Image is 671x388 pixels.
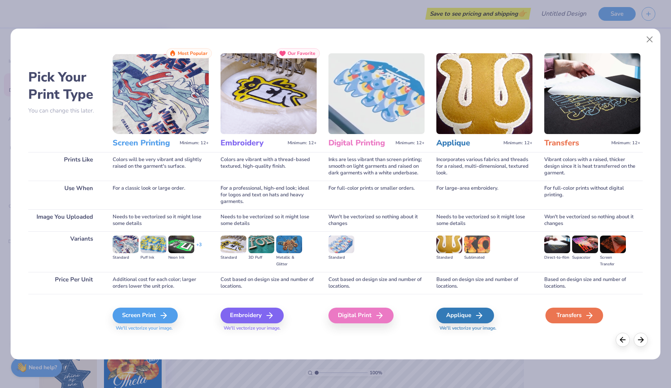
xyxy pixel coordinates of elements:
[113,325,209,332] span: We'll vectorize your image.
[544,152,640,181] div: Vibrant colors with a raised, thicker design since it is heat transferred on the garment.
[328,272,425,294] div: Cost based on design size and number of locations.
[248,236,274,253] img: 3D Puff
[221,272,317,294] div: Cost based on design size and number of locations.
[600,236,626,253] img: Screen Transfer
[221,152,317,181] div: Colors are vibrant with a thread-based textured, high-quality finish.
[28,107,101,114] p: You can change this later.
[221,254,246,261] div: Standard
[545,308,603,323] div: Transfers
[113,308,178,323] div: Screen Print
[436,325,532,332] span: We'll vectorize your image.
[572,236,598,253] img: Supacolor
[572,254,598,261] div: Supacolor
[436,53,532,134] img: Applique
[113,181,209,209] div: For a classic look or large order.
[288,51,315,56] span: Our Favorite
[328,209,425,231] div: Won't be vectorized so nothing about it changes
[464,236,490,253] img: Sublimated
[328,152,425,181] div: Inks are less vibrant than screen printing; smooth on light garments and raised on dark garments ...
[544,272,640,294] div: Based on design size and number of locations.
[28,152,101,181] div: Prints Like
[611,140,640,146] span: Minimum: 12+
[544,209,640,231] div: Won't be vectorized so nothing about it changes
[600,254,626,268] div: Screen Transfer
[140,236,166,253] img: Puff Ink
[113,138,177,148] h3: Screen Printing
[276,236,302,253] img: Metallic & Glitter
[288,140,317,146] span: Minimum: 12+
[248,254,274,261] div: 3D Puff
[544,181,640,209] div: For full-color prints without digital printing.
[140,254,166,261] div: Puff Ink
[436,272,532,294] div: Based on design size and number of locations.
[28,209,101,231] div: Image You Uploaded
[544,138,608,148] h3: Transfers
[221,325,317,332] span: We'll vectorize your image.
[464,254,490,261] div: Sublimated
[436,254,462,261] div: Standard
[276,254,302,268] div: Metallic & Glitter
[221,209,317,231] div: Needs to be vectorized so it might lose some details
[221,138,284,148] h3: Embroidery
[28,272,101,294] div: Price Per Unit
[328,53,425,134] img: Digital Printing
[113,272,209,294] div: Additional cost for each color; larger orders lower the unit price.
[328,308,394,323] div: Digital Print
[113,236,139,253] img: Standard
[436,209,532,231] div: Needs to be vectorized so it might lose some details
[221,236,246,253] img: Standard
[328,181,425,209] div: For full-color prints or smaller orders.
[544,254,570,261] div: Direct-to-film
[168,236,194,253] img: Neon Ink
[544,236,570,253] img: Direct-to-film
[436,152,532,181] div: Incorporates various fabrics and threads for a raised, multi-dimensional, textured look.
[28,69,101,103] h2: Pick Your Print Type
[544,53,640,134] img: Transfers
[221,181,317,209] div: For a professional, high-end look; ideal for logos and text on hats and heavy garments.
[436,308,494,323] div: Applique
[28,181,101,209] div: Use When
[221,308,284,323] div: Embroidery
[168,254,194,261] div: Neon Ink
[436,138,500,148] h3: Applique
[503,140,532,146] span: Minimum: 12+
[113,254,139,261] div: Standard
[328,138,392,148] h3: Digital Printing
[113,152,209,181] div: Colors will be very vibrant and slightly raised on the garment's surface.
[180,140,209,146] span: Minimum: 12+
[436,181,532,209] div: For large-area embroidery.
[221,53,317,134] img: Embroidery
[178,51,208,56] span: Most Popular
[328,254,354,261] div: Standard
[396,140,425,146] span: Minimum: 12+
[328,236,354,253] img: Standard
[28,231,101,272] div: Variants
[113,53,209,134] img: Screen Printing
[436,236,462,253] img: Standard
[113,209,209,231] div: Needs to be vectorized so it might lose some details
[196,241,202,255] div: + 3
